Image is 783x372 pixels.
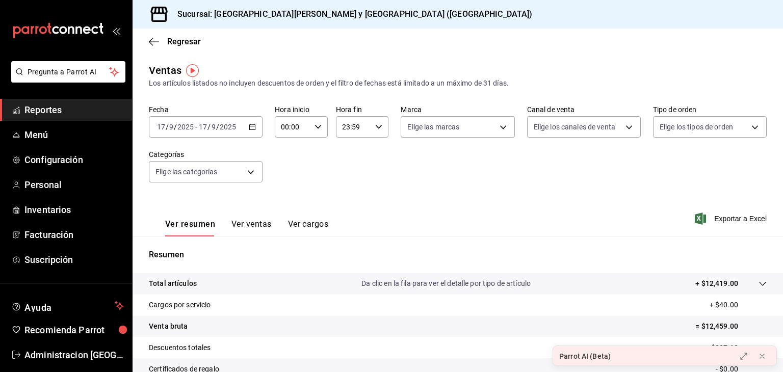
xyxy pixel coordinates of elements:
[155,167,218,177] span: Elige las categorías
[174,123,177,131] span: /
[165,219,328,236] div: navigation tabs
[275,106,328,113] label: Hora inicio
[195,123,197,131] span: -
[166,123,169,131] span: /
[198,123,207,131] input: --
[24,348,124,362] span: Administracion [GEOGRAPHIC_DATA][PERSON_NAME]
[231,219,272,236] button: Ver ventas
[156,123,166,131] input: --
[24,228,124,242] span: Facturación
[24,128,124,142] span: Menú
[527,106,641,113] label: Canal de venta
[697,212,767,225] button: Exportar a Excel
[24,103,124,117] span: Reportes
[407,122,459,132] span: Elige las marcas
[28,67,110,77] span: Pregunta a Parrot AI
[216,123,219,131] span: /
[401,106,514,113] label: Marca
[24,153,124,167] span: Configuración
[211,123,216,131] input: --
[708,342,767,353] p: - $207.10
[653,106,767,113] label: Tipo de orden
[177,123,194,131] input: ----
[149,37,201,46] button: Regresar
[11,61,125,83] button: Pregunta a Parrot AI
[169,8,533,20] h3: Sucursal: [GEOGRAPHIC_DATA][PERSON_NAME] y [GEOGRAPHIC_DATA] ([GEOGRAPHIC_DATA])
[165,219,215,236] button: Ver resumen
[149,78,767,89] div: Los artículos listados no incluyen descuentos de orden y el filtro de fechas está limitado a un m...
[559,351,611,362] div: Parrot AI (Beta)
[660,122,733,132] span: Elige los tipos de orden
[169,123,174,131] input: --
[24,178,124,192] span: Personal
[149,342,211,353] p: Descuentos totales
[288,219,329,236] button: Ver cargos
[167,37,201,46] span: Regresar
[534,122,615,132] span: Elige los canales de venta
[24,323,124,337] span: Recomienda Parrot
[149,249,767,261] p: Resumen
[24,203,124,217] span: Inventarios
[695,278,738,289] p: + $12,419.00
[361,278,531,289] p: Da clic en la fila para ver el detalle por tipo de artículo
[710,300,767,310] p: + $40.00
[149,300,211,310] p: Cargos por servicio
[695,321,767,332] p: = $12,459.00
[149,63,181,78] div: Ventas
[149,321,188,332] p: Venta bruta
[149,106,263,113] label: Fecha
[24,300,111,312] span: Ayuda
[24,253,124,267] span: Suscripción
[219,123,237,131] input: ----
[207,123,211,131] span: /
[149,278,197,289] p: Total artículos
[149,151,263,158] label: Categorías
[336,106,389,113] label: Hora fin
[112,26,120,35] button: open_drawer_menu
[186,64,199,77] img: Tooltip marker
[7,74,125,85] a: Pregunta a Parrot AI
